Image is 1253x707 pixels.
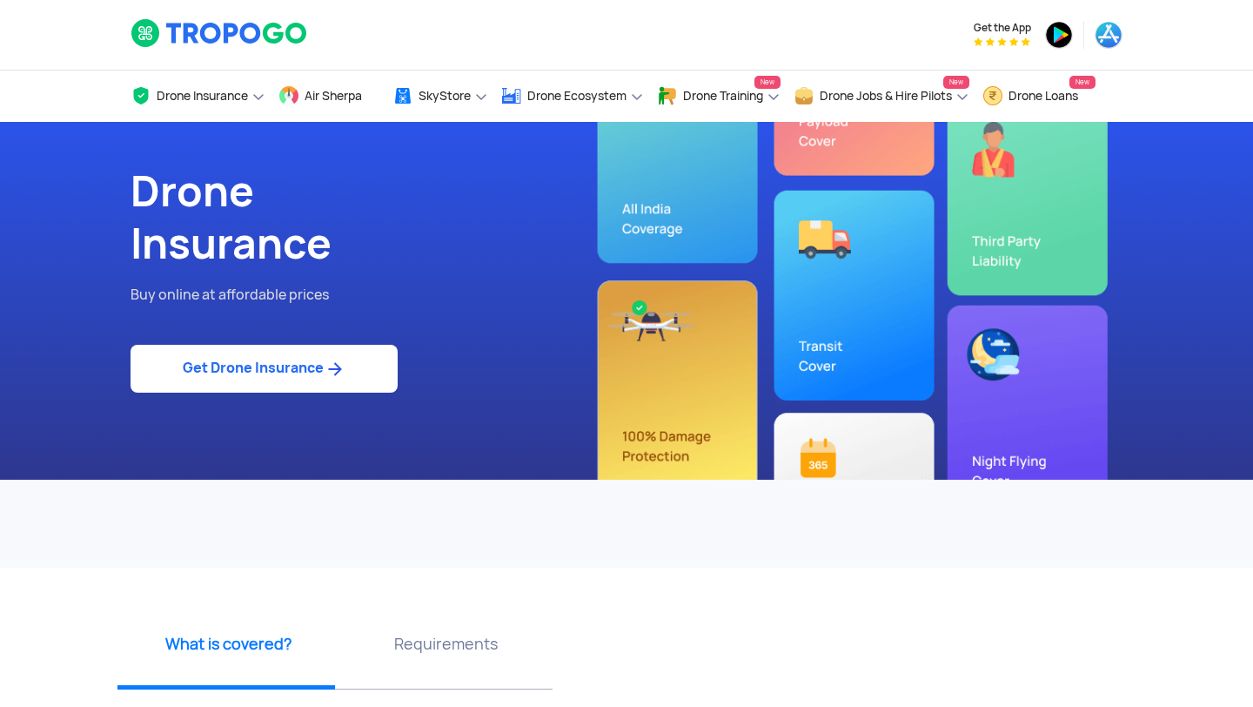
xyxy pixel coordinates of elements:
p: Requirements [344,633,548,655]
span: Air Sherpa [305,89,362,103]
span: Drone Jobs & Hire Pilots [820,89,952,103]
a: Get Drone Insurance [131,345,398,393]
a: Drone Jobs & Hire PilotsNew [794,71,969,122]
span: SkyStore [419,89,471,103]
span: Drone Loans [1008,89,1078,103]
span: Drone Ecosystem [527,89,626,103]
img: App Raking [974,37,1030,46]
a: Drone TrainingNew [657,71,781,122]
p: Buy online at affordable prices [131,284,613,306]
h1: Drone Insurance [131,165,613,270]
a: Drone Insurance [131,71,265,122]
a: Drone Ecosystem [501,71,644,122]
a: SkyStore [392,71,488,122]
img: ic_arrow_forward_blue.svg [324,359,345,380]
span: Get the App [974,21,1031,35]
img: logoHeader.svg [131,18,309,48]
span: New [1069,76,1096,89]
span: New [754,76,781,89]
a: Drone LoansNew [982,71,1096,122]
p: What is covered? [126,633,331,655]
span: Drone Training [683,89,763,103]
span: Drone Insurance [157,89,248,103]
span: New [943,76,969,89]
a: Air Sherpa [278,71,379,122]
img: ic_appstore.png [1095,21,1122,49]
img: ic_playstore.png [1045,21,1073,49]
